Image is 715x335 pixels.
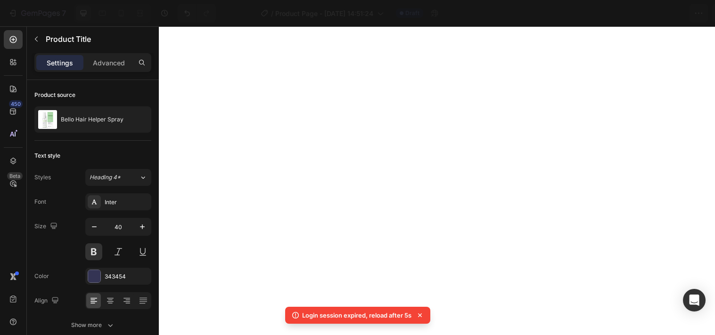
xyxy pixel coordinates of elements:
[9,100,23,108] div: 450
[105,272,149,281] div: 343454
[47,58,73,68] p: Settings
[683,289,706,311] div: Open Intercom Messenger
[405,9,419,17] span: Draft
[522,4,614,23] button: 0 product assigned
[530,8,592,18] span: 0 product assigned
[34,198,46,206] div: Font
[275,8,373,18] span: Product Page - [DATE] 14:51:24
[158,26,715,335] iframe: Design area
[660,8,684,18] div: Publish
[302,311,411,320] p: Login session expired, reload after 5s
[90,173,121,182] span: Heading 4*
[4,4,70,23] button: 7
[38,110,57,129] img: product feature img
[34,295,61,307] div: Align
[34,220,59,233] div: Size
[617,4,649,23] button: Save
[7,172,23,180] div: Beta
[178,4,216,23] div: Undo/Redo
[625,9,641,17] span: Save
[34,173,51,182] div: Styles
[71,320,115,330] div: Show more
[34,152,60,160] div: Text style
[62,8,66,19] p: 7
[46,33,148,45] p: Product Title
[105,198,149,207] div: Inter
[34,91,75,99] div: Product source
[652,4,692,23] button: Publish
[93,58,125,68] p: Advanced
[271,8,273,18] span: /
[61,116,123,123] p: Bello Hair Helper Spray
[34,317,151,334] button: Show more
[34,272,49,280] div: Color
[85,169,151,186] button: Heading 4*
